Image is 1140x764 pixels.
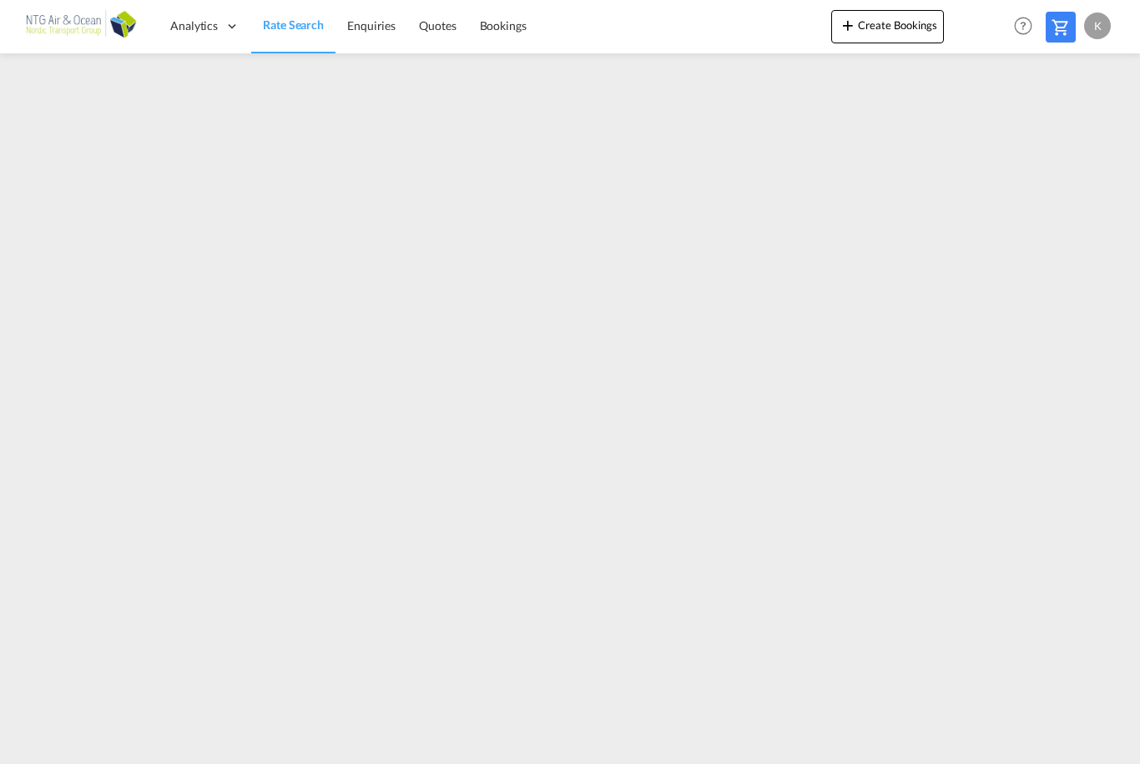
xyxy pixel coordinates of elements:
[25,8,138,45] img: af31b1c0b01f11ecbc353f8e72265e29.png
[263,18,324,32] span: Rate Search
[170,18,218,34] span: Analytics
[1009,12,1046,42] div: Help
[831,10,944,43] button: icon-plus 400-fgCreate Bookings
[347,18,396,33] span: Enquiries
[1084,13,1111,39] div: K
[480,18,527,33] span: Bookings
[838,15,858,35] md-icon: icon-plus 400-fg
[1009,12,1037,40] span: Help
[419,18,456,33] span: Quotes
